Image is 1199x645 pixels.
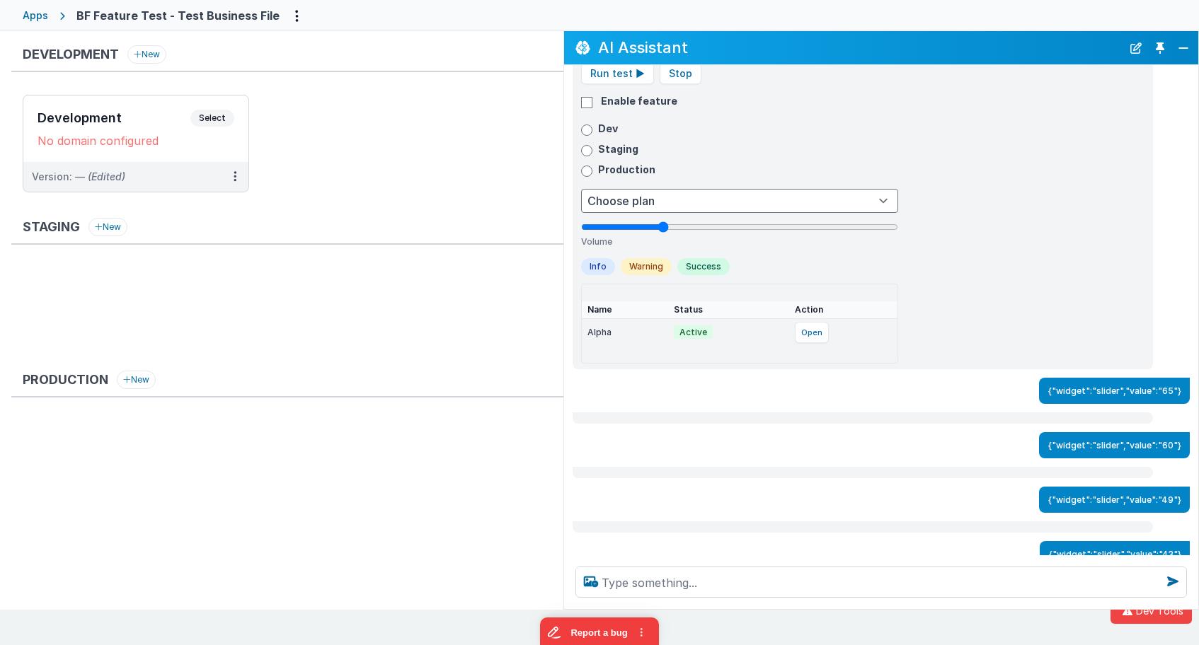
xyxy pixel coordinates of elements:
th: Action [789,301,897,319]
button: New Chat [1126,38,1146,58]
h3: Staging [23,220,80,234]
button: New [127,45,166,64]
p: {"widget":"slider","value":"43"} [1048,547,1181,562]
label: Dev [581,122,898,136]
input: Enable feature [581,97,592,108]
button: Info [581,258,615,275]
div: BF Feature Test - Test Business File [76,7,280,24]
label: Production [581,163,898,177]
button: Warning [621,258,672,275]
button: Options [285,4,308,27]
div: Apps [23,8,48,23]
small: Volume [581,236,612,247]
button: Stop [660,63,701,84]
h3: Production [23,373,108,387]
span: Enable feature [601,93,677,110]
input: Production [581,165,592,177]
span: (Edited) [88,170,125,182]
button: Success [677,258,730,275]
button: New [88,218,127,236]
input: Staging [581,145,592,156]
button: Toggle Pin [1150,38,1170,58]
span: Select [190,110,234,127]
button: New [117,371,156,389]
div: No domain configured [38,134,234,148]
span: Active [674,325,713,339]
h3: Development [23,47,119,62]
p: {"widget":"slider","value":"49"} [1048,492,1181,507]
th: Status [668,301,788,319]
label: Staging [581,142,898,156]
input: Dev [581,124,592,136]
h3: Development [38,111,190,125]
button: Dev Tools [1111,598,1192,624]
p: {"widget":"slider","value":"60"} [1048,438,1181,453]
p: {"widget":"slider","value":"65"} [1048,383,1181,398]
div: Version: — [32,170,125,184]
h2: AI Assistant [598,39,1122,56]
th: Name [582,301,668,319]
button: Open [795,322,829,343]
td: Alpha [582,319,668,347]
button: Run test ▶ [581,63,654,84]
button: Close [1174,38,1193,58]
